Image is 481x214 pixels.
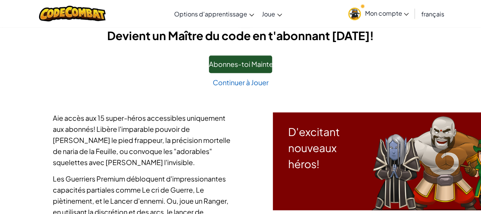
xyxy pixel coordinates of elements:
[39,6,106,21] img: CodeCombat logo
[421,10,444,18] span: français
[262,10,275,18] span: Joue
[174,10,247,18] span: Options d'apprentissage
[344,2,413,26] a: Mon compte
[53,112,235,168] p: Aie accès aux 15 super-héros accessibles uniquement aux abonnés! Libère l'imparable pouvoir de [P...
[288,124,355,172] h2: D'excitant nouveaux héros!
[348,8,361,20] img: avatar
[209,55,272,73] button: Abonnes-toi Maintenant
[258,3,286,24] a: Joue
[170,3,258,24] a: Options d'apprentissage
[417,3,448,24] a: français
[365,9,409,17] span: Mon compte
[23,27,459,44] h3: Devient un Maître du code en t'abonnant [DATE]!
[213,78,269,87] a: Continuer à Jouer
